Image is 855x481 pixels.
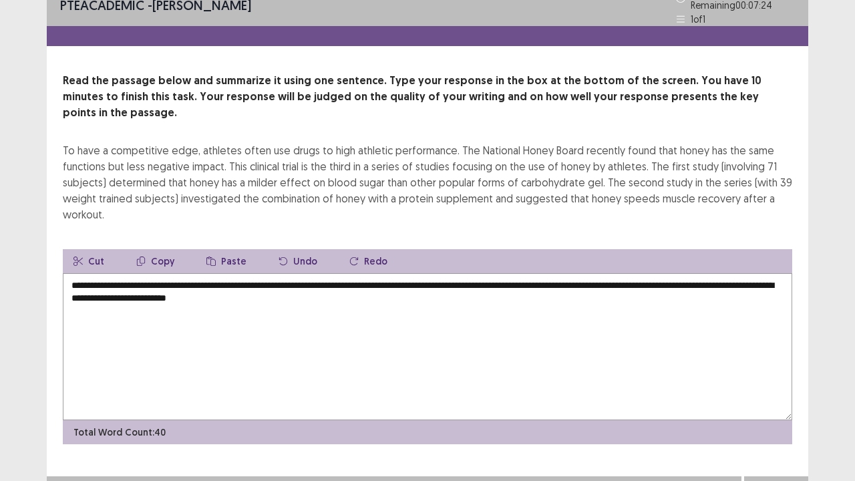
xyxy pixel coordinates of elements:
p: 1 of 1 [691,12,705,26]
p: Read the passage below and summarize it using one sentence. Type your response in the box at the ... [63,73,792,121]
button: Copy [126,249,185,273]
button: Redo [339,249,398,273]
button: Cut [63,249,115,273]
button: Undo [268,249,328,273]
p: Total Word Count: 40 [73,426,166,440]
div: To have a competitive edge, athletes often use drugs to high athletic performance. The National H... [63,142,792,222]
button: Paste [196,249,257,273]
